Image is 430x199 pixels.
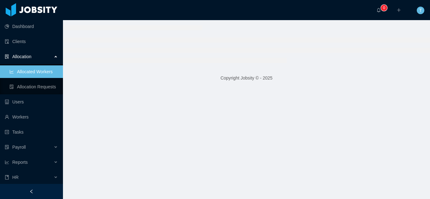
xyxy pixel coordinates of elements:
[376,8,381,12] i: icon: bell
[5,160,9,164] i: icon: line-chart
[5,126,58,138] a: icon: profileTasks
[5,54,9,59] i: icon: solution
[5,145,9,149] i: icon: file-protect
[419,7,422,14] span: T
[12,175,19,180] span: HR
[5,111,58,123] a: icon: userWorkers
[381,5,387,11] sup: 0
[63,67,430,89] footer: Copyright Jobsity © - 2025
[5,35,58,48] a: icon: auditClients
[5,20,58,33] a: icon: pie-chartDashboard
[12,54,31,59] span: Allocation
[9,80,58,93] a: icon: file-doneAllocation Requests
[9,65,58,78] a: icon: line-chartAllocated Workers
[12,160,28,165] span: Reports
[5,175,9,180] i: icon: book
[397,8,401,12] i: icon: plus
[5,96,58,108] a: icon: robotUsers
[12,145,26,150] span: Payroll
